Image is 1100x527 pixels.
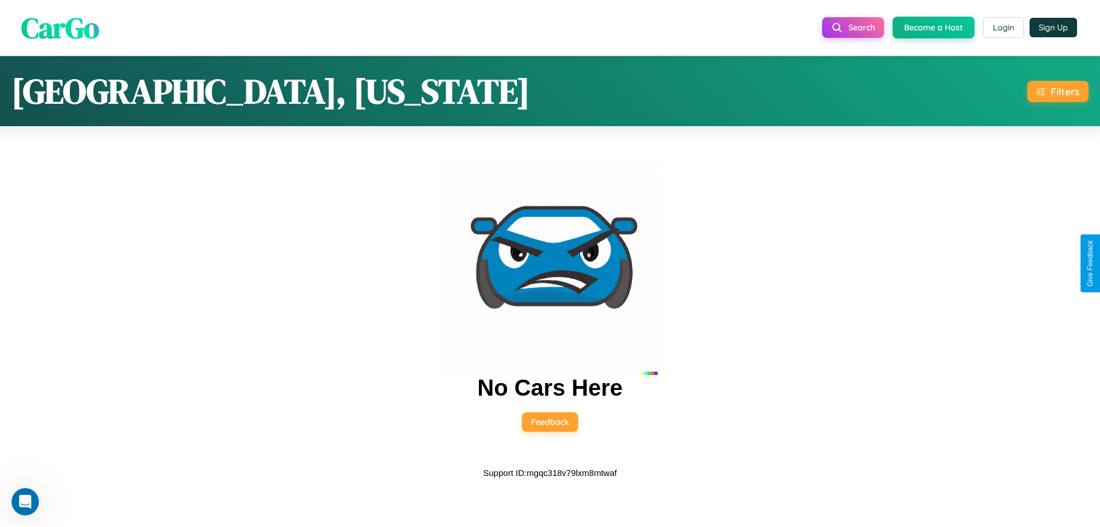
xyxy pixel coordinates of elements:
div: Give Feedback [1086,240,1094,287]
p: Support ID: mgqc318v79lxm8mtwaf [483,465,616,481]
iframe: Intercom live chat [11,488,39,516]
h2: No Cars Here [477,375,622,401]
button: Feedback [522,412,578,432]
img: car [442,159,658,375]
div: Filters [1051,85,1079,97]
span: Search [848,22,875,33]
button: Become a Host [893,17,975,38]
button: Login [983,17,1024,38]
button: Filters [1027,81,1089,102]
h1: [GEOGRAPHIC_DATA], [US_STATE] [11,68,530,115]
span: CarGo [21,7,99,47]
button: Search [822,17,884,38]
button: Sign Up [1030,18,1077,37]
